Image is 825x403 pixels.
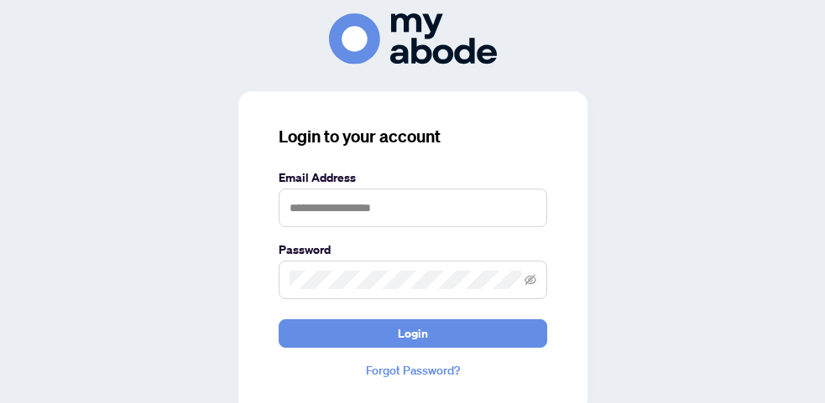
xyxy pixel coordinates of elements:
h3: Login to your account [279,125,547,148]
a: Forgot Password? [279,361,547,380]
label: Email Address [279,168,547,187]
img: ma-logo [329,13,497,65]
span: eye-invisible [525,274,536,286]
span: Login [398,320,428,347]
button: Login [279,319,547,348]
label: Password [279,240,547,259]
